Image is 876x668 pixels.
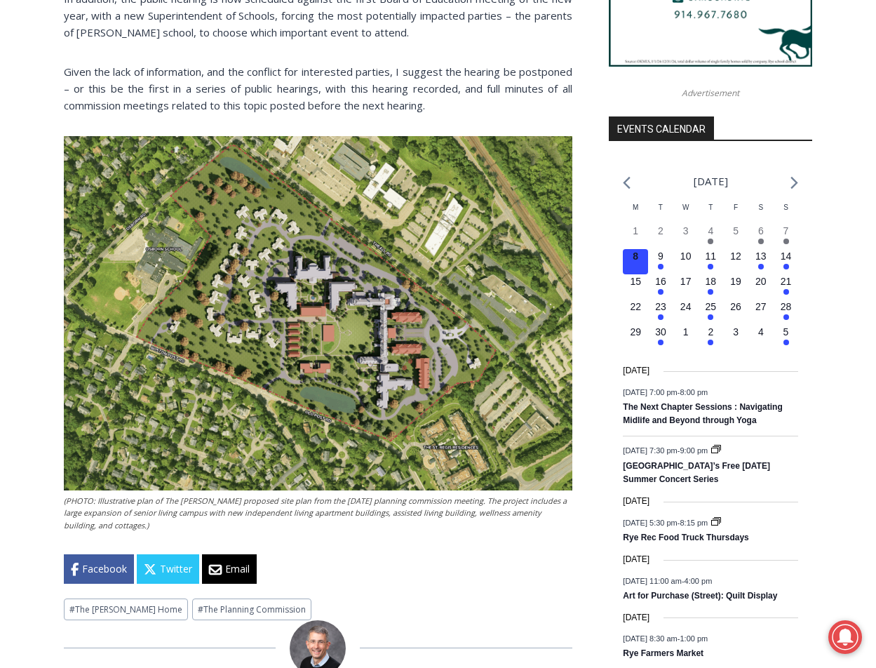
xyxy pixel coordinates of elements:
[783,264,789,269] em: Has events
[1,141,141,175] a: Open Tues. - Sun. [PHONE_NUMBER]
[630,326,641,338] time: 29
[623,634,677,643] span: [DATE] 8:30 am
[699,249,724,274] button: 11 Has events
[202,554,257,584] a: Email
[655,301,666,312] time: 23
[680,250,692,262] time: 10
[648,300,673,325] button: 23 Has events
[680,276,692,287] time: 17
[723,202,748,224] div: Friday
[699,224,724,249] button: 4 Has events
[708,340,713,345] em: Has events
[673,300,699,325] button: 24
[623,387,677,396] span: [DATE] 7:00 pm
[623,611,649,624] time: [DATE]
[4,145,137,198] span: Open Tues. - Sun. [PHONE_NUMBER]
[64,63,572,114] p: Given the lack of information, and the conflict for interested parties, I suggest the hearing be ...
[790,176,798,189] a: Next month
[708,239,713,244] em: Has events
[658,264,663,269] em: Has events
[648,274,673,300] button: 16 Has events
[699,300,724,325] button: 25 Has events
[633,203,638,211] span: M
[783,239,789,244] em: Has events
[783,340,789,345] em: Has events
[623,648,703,660] a: Rye Farmers Market
[723,224,748,249] button: 5
[64,554,134,584] a: Facebook
[623,446,710,455] time: -
[748,325,774,350] button: 4
[783,289,789,295] em: Has events
[708,289,713,295] em: Has events
[623,446,677,455] span: [DATE] 7:30 pm
[706,301,717,312] time: 25
[758,203,763,211] span: S
[783,314,789,320] em: Has events
[708,225,713,236] time: 4
[64,136,572,490] img: (PHOTO: Illustrative plan of The Osborn's proposed site plan from the July 10, 2025 planning comm...
[648,224,673,249] button: 2
[648,202,673,224] div: Tuesday
[648,249,673,274] button: 9 Has events
[658,250,663,262] time: 9
[623,202,648,224] div: Monday
[648,325,673,350] button: 30 Has events
[748,224,774,249] button: 6 Has events
[748,202,774,224] div: Saturday
[630,301,641,312] time: 22
[623,325,648,350] button: 29
[755,276,767,287] time: 20
[781,276,792,287] time: 21
[734,203,738,211] span: F
[609,116,714,140] h2: Events Calendar
[144,88,199,168] div: "clearly one of the favorites in the [GEOGRAPHIC_DATA] neighborhood"
[694,172,728,191] li: [DATE]
[69,603,75,615] span: #
[659,203,663,211] span: T
[668,86,753,100] span: Advertisement
[758,239,764,244] em: Has events
[623,591,777,602] a: Art for Purchase (Street): Quilt Display
[723,300,748,325] button: 26
[781,250,792,262] time: 14
[633,250,638,262] time: 8
[680,634,708,643] span: 1:00 pm
[774,224,799,249] button: 7 Has events
[730,276,741,287] time: 19
[730,301,741,312] time: 26
[774,249,799,274] button: 14 Has events
[630,276,641,287] time: 15
[623,634,708,643] time: -
[774,202,799,224] div: Sunday
[623,249,648,274] button: 8
[673,325,699,350] button: 1
[758,225,764,236] time: 6
[685,576,713,584] span: 4:00 pm
[673,202,699,224] div: Wednesday
[137,554,199,584] a: Twitter
[733,225,739,236] time: 5
[658,225,663,236] time: 2
[623,576,682,584] span: [DATE] 11:00 am
[64,495,572,532] figcaption: (PHOTO: Illustrative plan of The [PERSON_NAME] proposed site plan from the [DATE] planning commis...
[64,599,188,620] a: #The [PERSON_NAME] Home
[774,325,799,350] button: 5 Has events
[337,136,680,175] a: Intern @ [DOMAIN_NAME]
[680,446,708,455] span: 9:00 pm
[673,274,699,300] button: 17
[699,325,724,350] button: 2 Has events
[623,224,648,249] button: 1
[658,340,663,345] em: Has events
[723,325,748,350] button: 3
[655,276,666,287] time: 16
[680,387,708,396] span: 8:00 pm
[706,276,717,287] time: 18
[682,203,689,211] span: W
[699,274,724,300] button: 18 Has events
[623,576,712,584] time: -
[680,518,708,526] span: 8:15 pm
[623,274,648,300] button: 15
[699,202,724,224] div: Thursday
[623,300,648,325] button: 22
